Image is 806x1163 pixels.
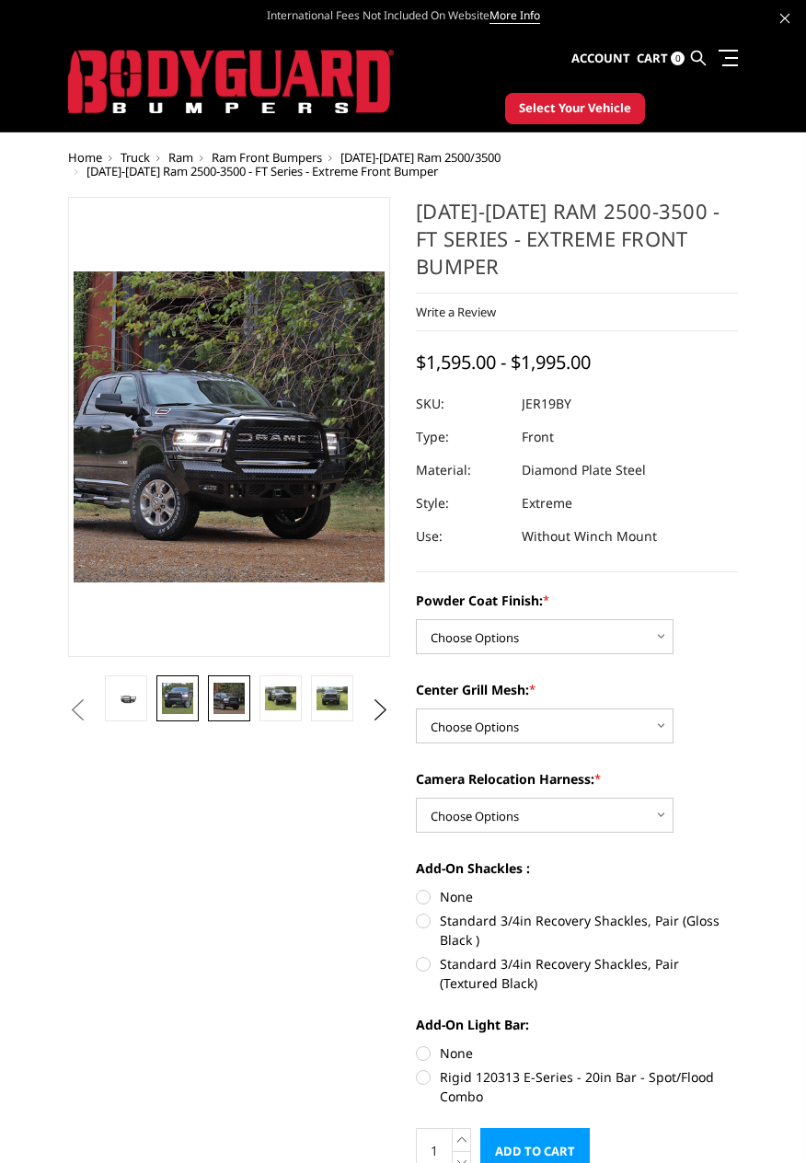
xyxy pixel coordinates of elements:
[168,149,193,166] a: Ram
[162,683,193,714] img: 2019-2025 Ram 2500-3500 - FT Series - Extreme Front Bumper
[505,93,645,124] button: Select Your Vehicle
[489,7,540,24] a: More Info
[121,149,150,166] a: Truck
[416,911,738,950] label: Standard 3/4in Recovery Shackles, Pair (Gloss Black )
[416,858,738,878] label: Add-On Shackles :
[416,454,508,487] dt: Material:
[340,149,501,166] a: [DATE]-[DATE] Ram 2500/3500
[213,683,245,714] img: 2019-2025 Ram 2500-3500 - FT Series - Extreme Front Bumper
[416,591,738,610] label: Powder Coat Finish:
[317,686,348,710] img: 2019-2025 Ram 2500-3500 - FT Series - Extreme Front Bumper
[416,769,738,789] label: Camera Relocation Harness:
[416,304,496,320] a: Write a Review
[519,99,631,118] span: Select Your Vehicle
[68,197,390,657] a: 2019-2025 Ram 2500-3500 - FT Series - Extreme Front Bumper
[571,50,630,66] span: Account
[671,52,685,65] span: 0
[416,197,738,294] h1: [DATE]-[DATE] Ram 2500-3500 - FT Series - Extreme Front Bumper
[416,887,738,906] label: None
[637,50,668,66] span: Cart
[110,691,142,706] img: 2019-2025 Ram 2500-3500 - FT Series - Extreme Front Bumper
[416,350,591,374] span: $1,595.00 - $1,995.00
[637,34,685,84] a: Cart 0
[571,34,630,84] a: Account
[522,487,572,520] dd: Extreme
[416,1067,738,1106] label: Rigid 120313 E-Series - 20in Bar - Spot/Flood Combo
[522,520,657,553] dd: Without Winch Mount
[416,420,508,454] dt: Type:
[416,954,738,993] label: Standard 3/4in Recovery Shackles, Pair (Textured Black)
[522,420,554,454] dd: Front
[416,680,738,699] label: Center Grill Mesh:
[416,1015,738,1034] label: Add-On Light Bar:
[714,1075,806,1163] iframe: Chat Widget
[86,163,438,179] span: [DATE]-[DATE] Ram 2500-3500 - FT Series - Extreme Front Bumper
[416,387,508,420] dt: SKU:
[212,149,322,166] a: Ram Front Bumpers
[68,149,102,166] a: Home
[522,454,646,487] dd: Diamond Plate Steel
[522,387,571,420] dd: JER19BY
[63,697,91,724] button: Previous
[416,1043,738,1063] label: None
[74,271,385,582] img: 2019-2025 Ram 2500-3500 - FT Series - Extreme Front Bumper
[416,487,508,520] dt: Style:
[265,686,296,710] img: 2019-2025 Ram 2500-3500 - FT Series - Extreme Front Bumper
[367,697,395,724] button: Next
[416,520,508,553] dt: Use:
[68,50,394,114] img: BODYGUARD BUMPERS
